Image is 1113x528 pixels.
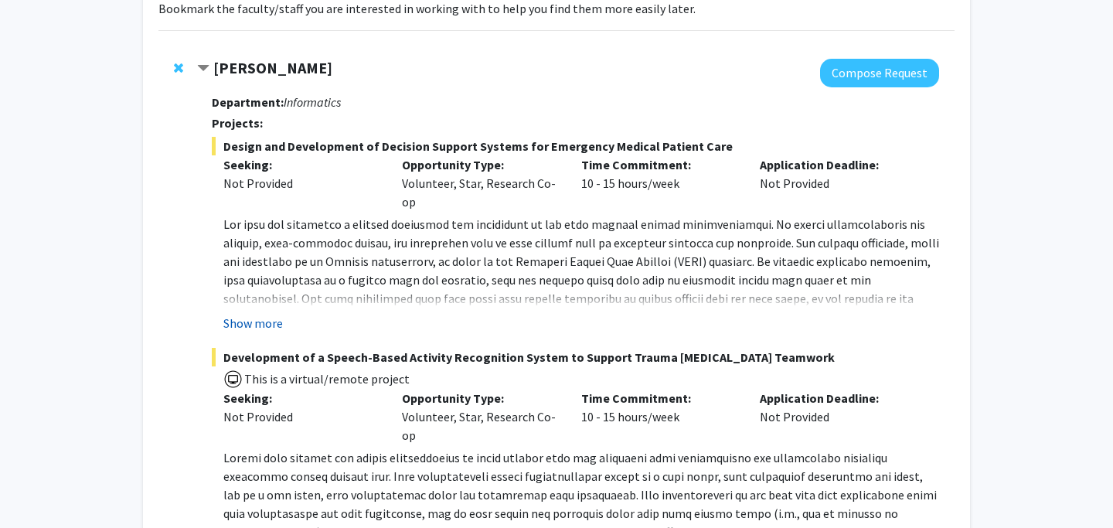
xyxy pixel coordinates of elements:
strong: Projects: [212,115,263,131]
iframe: Chat [12,458,66,516]
span: Remove Aleksandra Sarcevic from bookmarks [174,62,183,74]
div: Not Provided [223,174,380,192]
p: Time Commitment: [581,155,737,174]
span: Design and Development of Decision Support Systems for Emergency Medical Patient Care [212,137,939,155]
button: Show more [223,314,283,332]
div: 10 - 15 hours/week [570,389,749,445]
p: Seeking: [223,389,380,407]
span: This is a virtual/remote project [243,371,410,387]
p: Application Deadline: [760,155,916,174]
p: Application Deadline: [760,389,916,407]
p: Opportunity Type: [402,155,558,174]
p: Seeking: [223,155,380,174]
strong: Department: [212,94,284,110]
div: Not Provided [748,389,927,445]
button: Compose Request to Aleksandra Sarcevic [820,59,939,87]
p: Lor ipsu dol sitametco a elitsed doeiusmod tem incididunt ut lab etdo magnaal enimad minimveniamq... [223,215,939,419]
p: Opportunity Type: [402,389,558,407]
p: Time Commitment: [581,389,737,407]
i: Informatics [284,94,341,110]
div: Volunteer, Star, Research Co-op [390,389,570,445]
span: Development of a Speech-Based Activity Recognition System to Support Trauma [MEDICAL_DATA] Teamwork [212,348,939,366]
span: Contract Aleksandra Sarcevic Bookmark [197,63,209,75]
div: Not Provided [223,407,380,426]
div: 10 - 15 hours/week [570,155,749,211]
strong: [PERSON_NAME] [213,58,332,77]
div: Not Provided [748,155,927,211]
div: Volunteer, Star, Research Co-op [390,155,570,211]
